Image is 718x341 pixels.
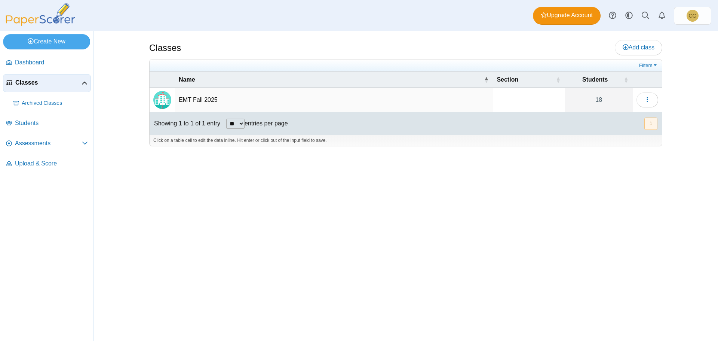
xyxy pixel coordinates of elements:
[644,118,657,130] nav: pagination
[245,120,288,127] label: entries per page
[3,115,91,133] a: Students
[150,112,220,135] div: Showing 1 to 1 of 1 entry
[150,135,662,146] div: Click on a table cell to edit the data inline. Hit enter or click out of the input field to save.
[556,72,561,88] span: Section : Activate to sort
[3,54,91,72] a: Dashboard
[644,118,657,130] button: 1
[10,94,91,112] a: Archived Classes
[497,76,518,83] span: Section
[615,40,662,55] a: Add class
[484,72,488,88] span: Name : Activate to invert sorting
[153,91,171,109] img: Locally created class
[179,76,195,83] span: Name
[15,79,82,87] span: Classes
[637,62,660,69] a: Filters
[624,72,628,88] span: Students : Activate to sort
[3,135,91,153] a: Assessments
[3,34,90,49] a: Create New
[623,44,654,51] span: Add class
[654,7,670,24] a: Alerts
[15,139,82,147] span: Assessments
[3,3,78,26] img: PaperScorer
[3,21,78,27] a: PaperScorer
[582,76,608,83] span: Students
[533,7,601,25] a: Upgrade Account
[3,74,91,92] a: Classes
[15,159,88,168] span: Upload & Score
[15,58,88,67] span: Dashboard
[565,88,633,112] a: 18
[149,42,181,54] h1: Classes
[3,155,91,173] a: Upload & Score
[687,10,699,22] span: Christopher Gutierrez
[175,88,493,112] td: EMT Fall 2025
[15,119,88,127] span: Students
[22,100,88,107] span: Archived Classes
[674,7,711,25] a: Christopher Gutierrez
[541,11,593,19] span: Upgrade Account
[689,13,697,18] span: Christopher Gutierrez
